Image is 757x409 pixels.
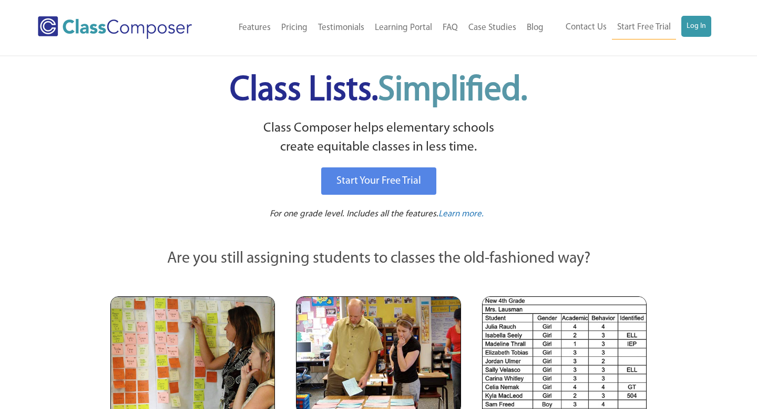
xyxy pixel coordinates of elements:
[612,16,676,39] a: Start Free Trial
[336,176,421,186] span: Start Your Free Trial
[230,74,527,108] span: Class Lists.
[437,16,463,39] a: FAQ
[681,16,711,37] a: Log In
[313,16,370,39] a: Testimonials
[438,208,484,221] a: Learn more.
[38,16,192,39] img: Class Composer
[109,119,648,157] p: Class Composer helps elementary schools create equitable classes in less time.
[549,16,711,39] nav: Header Menu
[521,16,549,39] a: Blog
[560,16,612,39] a: Contact Us
[233,16,276,39] a: Features
[463,16,521,39] a: Case Studies
[438,210,484,218] span: Learn more.
[370,16,437,39] a: Learning Portal
[270,210,438,218] span: For one grade level. Includes all the features.
[321,167,436,195] a: Start Your Free Trial
[276,16,313,39] a: Pricing
[216,16,549,39] nav: Header Menu
[110,247,647,271] p: Are you still assigning students to classes the old-fashioned way?
[378,74,527,108] span: Simplified.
